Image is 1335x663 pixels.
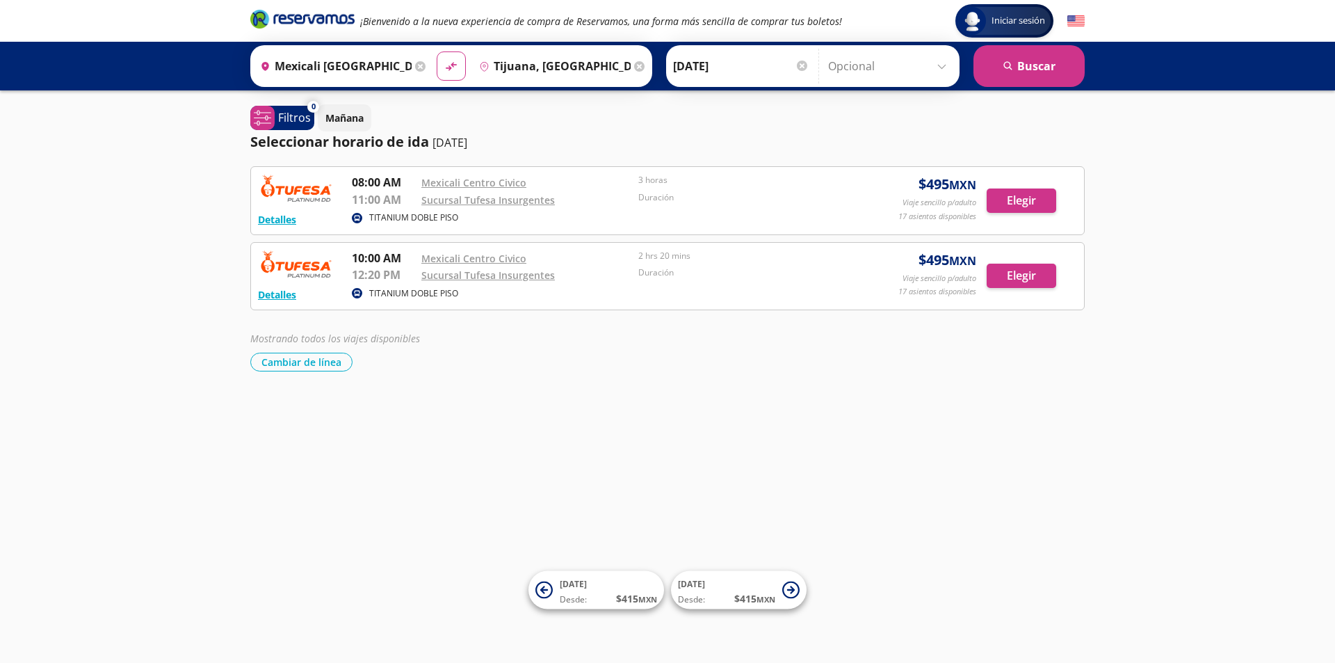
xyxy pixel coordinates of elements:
[673,49,809,83] input: Elegir Fecha
[671,571,807,609] button: [DATE]Desde:$415MXN
[898,286,976,298] p: 17 asientos disponibles
[903,197,976,209] p: Viaje sencillo p/adulto
[949,177,976,193] small: MXN
[250,131,429,152] p: Seleccionar horario de ida
[560,578,587,590] span: [DATE]
[318,104,371,131] button: Mañana
[898,211,976,223] p: 17 asientos disponibles
[973,45,1085,87] button: Buscar
[352,266,414,283] p: 12:20 PM
[254,49,412,83] input: Buscar Origen
[560,593,587,606] span: Desde:
[734,591,775,606] span: $ 415
[903,273,976,285] p: Viaje sencillo p/adulto
[258,287,296,302] button: Detalles
[250,8,355,29] i: Brand Logo
[250,106,314,130] button: 0Filtros
[919,174,976,195] span: $ 495
[311,101,316,113] span: 0
[258,250,334,278] img: RESERVAMOS
[1067,13,1085,30] button: English
[369,287,458,300] p: TITANIUM DOBLE PISO
[421,252,526,265] a: Mexicali Centro Civico
[352,174,414,191] p: 08:00 AM
[828,49,953,83] input: Opcional
[352,191,414,208] p: 11:00 AM
[250,8,355,33] a: Brand Logo
[421,193,555,207] a: Sucursal Tufesa Insurgentes
[421,269,555,282] a: Sucursal Tufesa Insurgentes
[756,594,775,605] small: MXN
[369,211,458,224] p: TITANIUM DOBLE PISO
[638,250,848,262] p: 2 hrs 20 mins
[352,250,414,266] p: 10:00 AM
[474,49,631,83] input: Buscar Destino
[250,353,353,372] button: Cambiar de línea
[421,176,526,189] a: Mexicali Centro Civico
[638,191,848,204] p: Duración
[258,212,296,227] button: Detalles
[987,264,1056,288] button: Elegir
[678,593,705,606] span: Desde:
[325,111,364,125] p: Mañana
[616,591,657,606] span: $ 415
[678,578,705,590] span: [DATE]
[258,174,334,202] img: RESERVAMOS
[278,109,311,126] p: Filtros
[638,594,657,605] small: MXN
[919,250,976,271] span: $ 495
[528,571,664,609] button: [DATE]Desde:$415MXN
[432,134,467,151] p: [DATE]
[986,14,1051,28] span: Iniciar sesión
[360,15,842,28] em: ¡Bienvenido a la nueva experiencia de compra de Reservamos, una forma más sencilla de comprar tus...
[250,332,420,345] em: Mostrando todos los viajes disponibles
[987,189,1056,213] button: Elegir
[638,266,848,279] p: Duración
[638,174,848,186] p: 3 horas
[949,253,976,269] small: MXN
